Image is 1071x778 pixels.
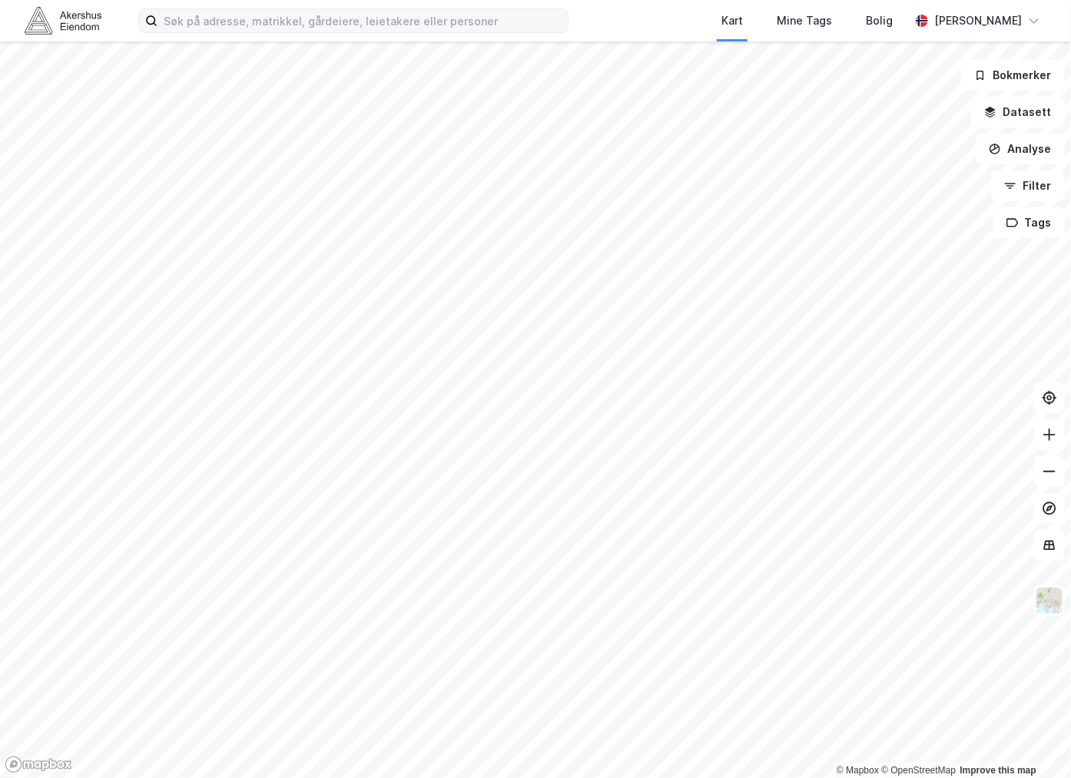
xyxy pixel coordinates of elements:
div: Kontrollprogram for chat [994,704,1071,778]
button: Datasett [971,97,1065,127]
input: Søk på adresse, matrikkel, gårdeiere, leietakere eller personer [157,9,568,32]
a: Mapbox homepage [5,756,72,773]
a: Improve this map [960,765,1036,776]
button: Filter [991,170,1065,201]
button: Bokmerker [961,60,1065,91]
img: Z [1035,586,1064,615]
div: Kart [721,12,743,30]
div: [PERSON_NAME] [934,12,1022,30]
div: Mine Tags [777,12,832,30]
a: OpenStreetMap [881,765,956,776]
button: Analyse [976,134,1065,164]
button: Tags [993,207,1065,238]
iframe: Chat Widget [994,704,1071,778]
a: Mapbox [837,765,879,776]
img: akershus-eiendom-logo.9091f326c980b4bce74ccdd9f866810c.svg [25,7,101,34]
div: Bolig [866,12,893,30]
